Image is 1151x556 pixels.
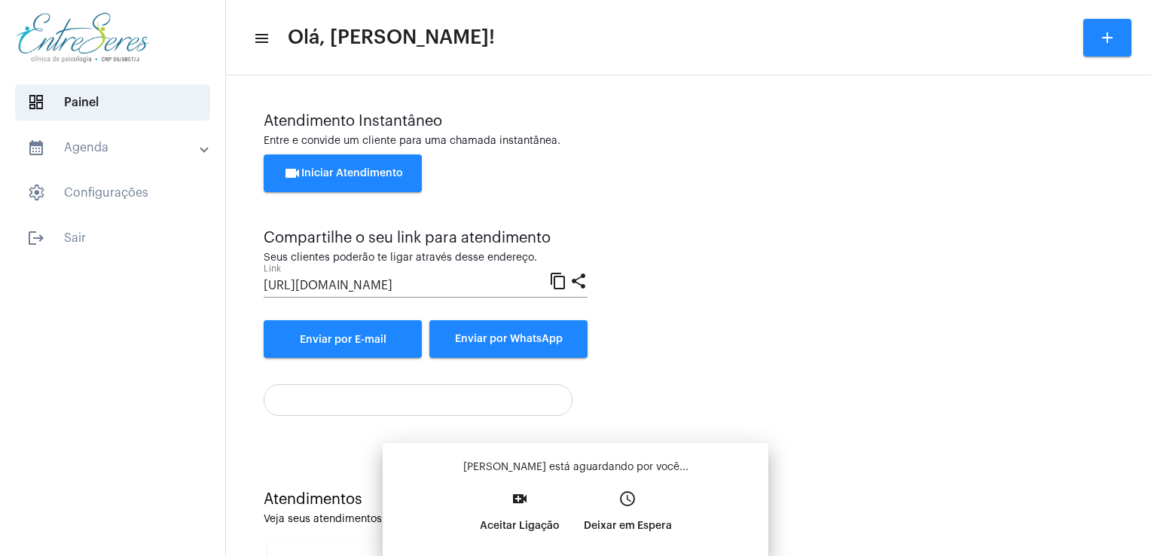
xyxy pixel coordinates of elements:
[480,512,560,539] p: Aceitar Ligação
[511,490,529,508] mat-icon: video_call
[584,512,672,539] p: Deixar em Espera
[468,485,572,550] button: Aceitar Ligação
[395,460,756,475] p: [PERSON_NAME] está aguardando por você...
[618,490,637,508] mat-icon: access_time
[572,485,684,550] button: Deixar em Espera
